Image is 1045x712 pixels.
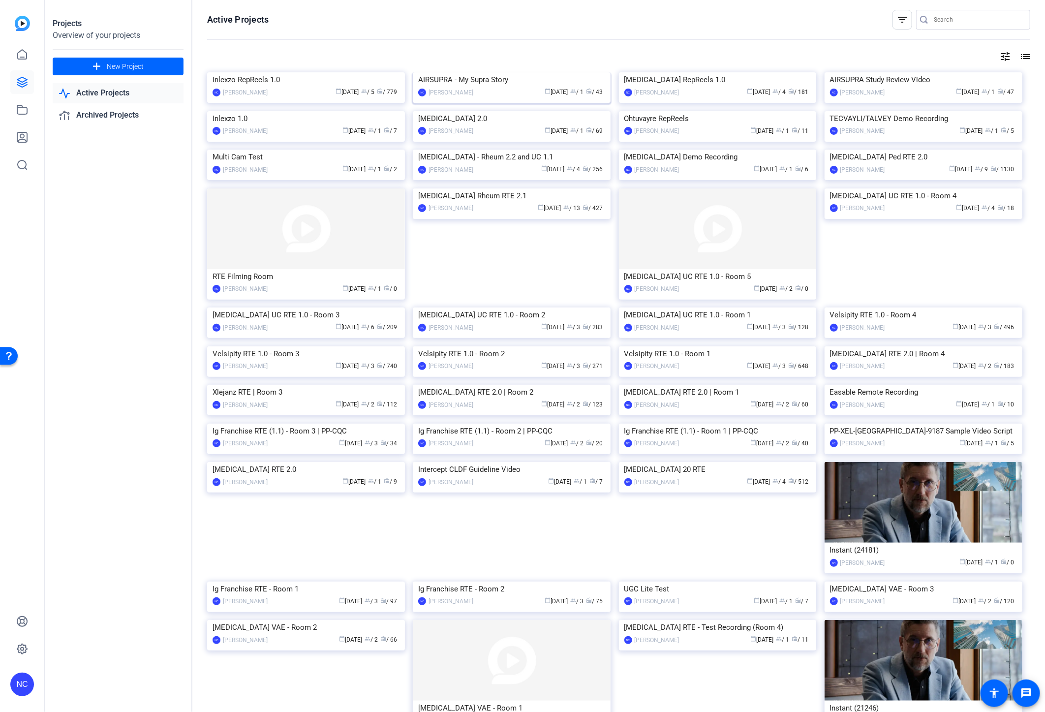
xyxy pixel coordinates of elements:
div: [MEDICAL_DATA] Demo Recording [624,150,811,164]
span: / 181 [788,89,808,95]
span: radio [583,362,588,368]
span: / 2 [570,440,584,447]
div: [MEDICAL_DATA] RTE 2.0 | Room 4 [830,346,1017,361]
span: group [982,88,988,94]
div: Ig Franchise RTE (1.1) - Room 1 | PP-CQC [624,424,811,438]
span: / 5 [361,89,374,95]
span: [DATE] [336,89,359,95]
div: [MEDICAL_DATA] Ped RTE 2.0 [830,150,1017,164]
span: / 271 [583,363,603,370]
input: Search [934,14,1022,26]
div: [PERSON_NAME] [429,165,473,175]
span: radio [583,165,588,171]
div: NC [830,324,838,332]
div: [PERSON_NAME] [635,88,679,97]
div: [PERSON_NAME] [635,126,679,136]
div: [PERSON_NAME] [840,165,885,175]
div: [PERSON_NAME] [840,203,885,213]
div: Ig Franchise RTE (1.1) - Room 3 | PP-CQC [213,424,400,438]
span: / 3 [772,363,786,370]
span: group [563,204,569,210]
span: [DATE] [956,89,980,95]
span: group [776,401,782,406]
div: [PERSON_NAME] [223,438,268,448]
span: calendar_today [750,127,756,133]
span: / 34 [380,440,397,447]
span: / 1 [368,285,381,292]
span: calendar_today [750,439,756,445]
span: group [368,127,374,133]
span: group [979,362,984,368]
span: / 47 [998,89,1014,95]
span: / 1 [985,127,999,134]
span: [DATE] [339,440,362,447]
div: [MEDICAL_DATA] 2.0 [418,111,605,126]
span: radio [792,127,798,133]
span: / 112 [377,401,397,408]
span: [DATE] [754,285,777,292]
span: radio [377,401,383,406]
div: NC [418,127,426,135]
span: / 11 [792,127,808,134]
span: radio [377,323,383,329]
span: group [361,88,367,94]
div: [PERSON_NAME] [223,323,268,333]
span: [DATE] [342,285,366,292]
div: [MEDICAL_DATA] UC RTE 1.0 - Room 1 [624,308,811,322]
span: / 779 [377,89,397,95]
span: / 4 [982,205,995,212]
span: radio [384,285,390,291]
div: NC [418,324,426,332]
span: group [772,323,778,329]
span: [DATE] [750,440,773,447]
span: radio [998,401,1004,406]
span: calendar_today [339,439,345,445]
div: [PERSON_NAME] [223,165,268,175]
span: / 183 [994,363,1014,370]
div: RTE Filming Room [213,269,400,284]
span: / 3 [361,363,374,370]
span: [DATE] [541,363,564,370]
span: radio [994,362,1000,368]
span: / 2 [979,363,992,370]
a: Active Projects [53,83,184,103]
span: group [570,127,576,133]
mat-icon: tune [999,51,1011,62]
span: group [772,362,778,368]
span: calendar_today [956,204,962,210]
span: group [365,439,370,445]
span: / 1 [776,127,789,134]
div: [PERSON_NAME] [429,126,473,136]
span: calendar_today [956,401,962,406]
span: / 3 [772,324,786,331]
div: NC [213,127,220,135]
div: [PERSON_NAME] [635,361,679,371]
span: / 1 [570,127,584,134]
span: [DATE] [747,89,770,95]
span: group [361,323,367,329]
div: [PERSON_NAME] [635,438,679,448]
span: / 2 [776,440,789,447]
span: [DATE] [545,89,568,95]
div: [PERSON_NAME] [429,323,473,333]
div: Velsipity RTE 1.0 - Room 4 [830,308,1017,322]
div: NC [624,89,632,96]
span: radio [586,127,592,133]
span: calendar_today [960,127,966,133]
div: NC [418,401,426,409]
span: / 9 [975,166,988,173]
mat-icon: accessibility [988,687,1000,699]
div: [MEDICAL_DATA] RTE 2.0 | Room 2 [418,385,605,400]
div: PP-XEL-[GEOGRAPHIC_DATA]-9187 Sample Video Script [830,424,1017,438]
span: radio [795,285,801,291]
div: Inlexzo RepReels 1.0 [213,72,400,87]
div: NC [624,362,632,370]
div: [PERSON_NAME] [429,203,473,213]
span: radio [795,165,801,171]
div: [MEDICAL_DATA] RTE 2.0 | Room 1 [624,385,811,400]
div: Ig Franchise RTE (1.1) - Room 2 | PP-CQC [418,424,605,438]
span: group [361,362,367,368]
span: group [779,165,785,171]
span: group [979,323,984,329]
span: group [779,285,785,291]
